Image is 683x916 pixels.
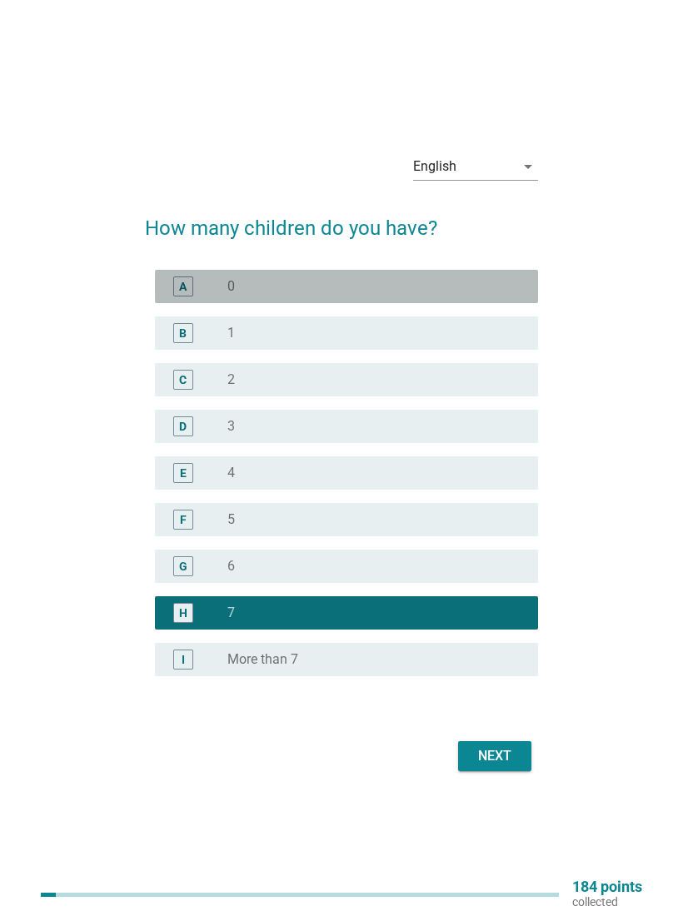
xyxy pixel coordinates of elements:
div: F [180,511,187,529]
div: D [179,418,187,436]
div: G [179,558,187,575]
div: English [413,159,456,174]
h2: How many children do you have? [145,197,538,243]
p: 184 points [572,879,642,894]
div: C [179,371,187,389]
label: 2 [227,371,235,388]
label: More than 7 [227,651,298,668]
p: collected [572,894,642,909]
div: B [179,325,187,342]
label: 5 [227,511,235,528]
div: H [179,605,187,622]
label: 4 [227,465,235,481]
div: Next [471,746,518,766]
div: A [179,278,187,296]
button: Next [458,741,531,771]
label: 0 [227,278,235,295]
label: 3 [227,418,235,435]
label: 1 [227,325,235,341]
label: 6 [227,558,235,575]
div: E [180,465,187,482]
div: I [182,651,185,669]
i: arrow_drop_down [518,157,538,177]
label: 7 [227,605,235,621]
